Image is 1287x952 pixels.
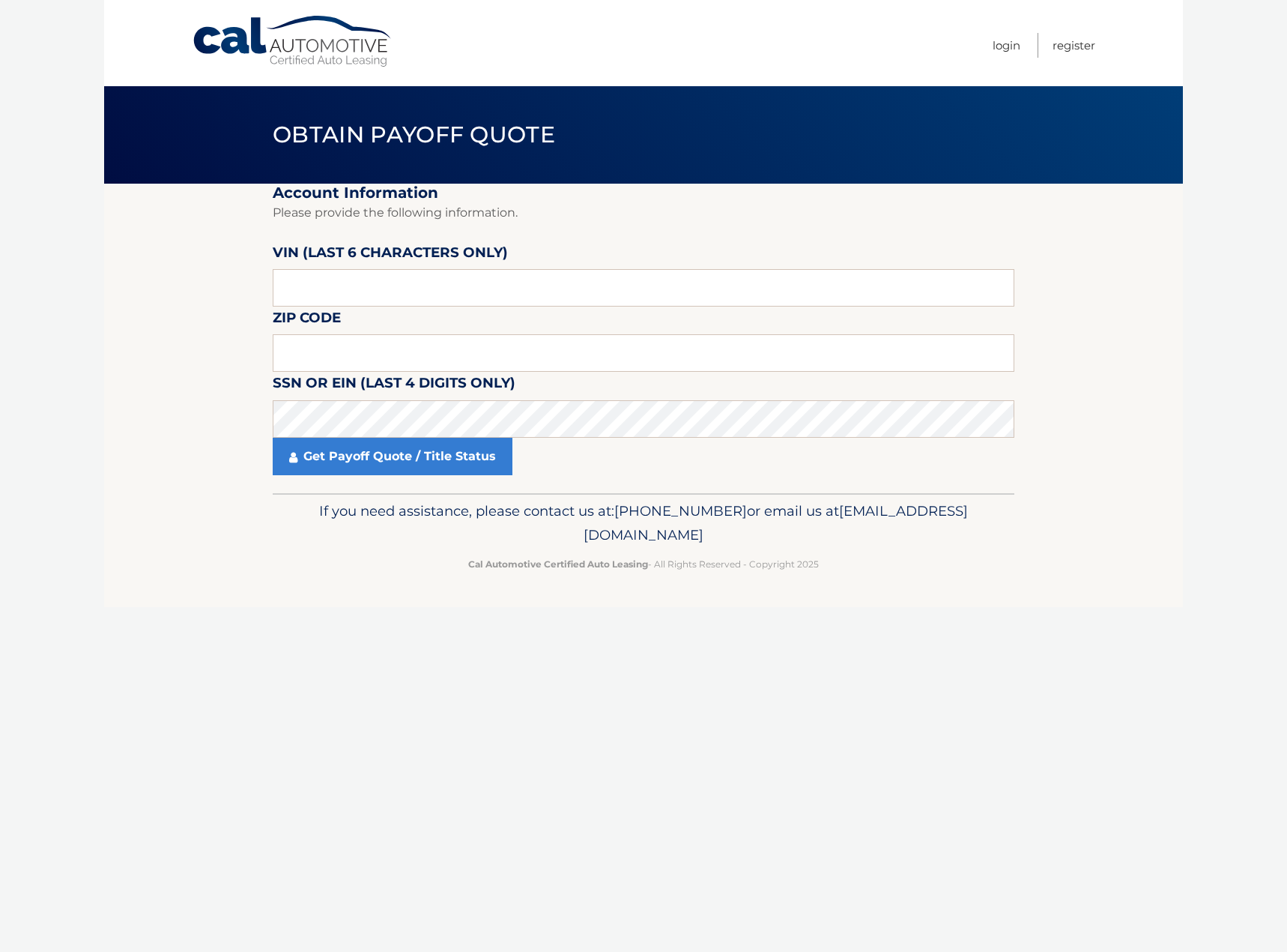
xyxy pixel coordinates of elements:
label: SSN or EIN (last 4 digits only) [273,372,515,400]
a: Cal Automotive [192,15,394,68]
h2: Account Information [273,184,1014,202]
span: [PHONE_NUMBER] [614,502,747,519]
a: Login [993,33,1020,58]
a: Get Payoff Quote / Title Status [273,438,512,475]
span: Obtain Payoff Quote [273,121,555,148]
label: VIN (last 6 characters only) [273,241,508,269]
label: Zip Code [273,307,341,334]
p: If you need assistance, please contact us at: or email us at [282,499,1005,547]
a: Register [1053,33,1095,58]
strong: Cal Automotive Certified Auto Leasing [468,558,648,570]
p: Please provide the following information. [273,202,1014,223]
p: - All Rights Reserved - Copyright 2025 [282,556,1005,572]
